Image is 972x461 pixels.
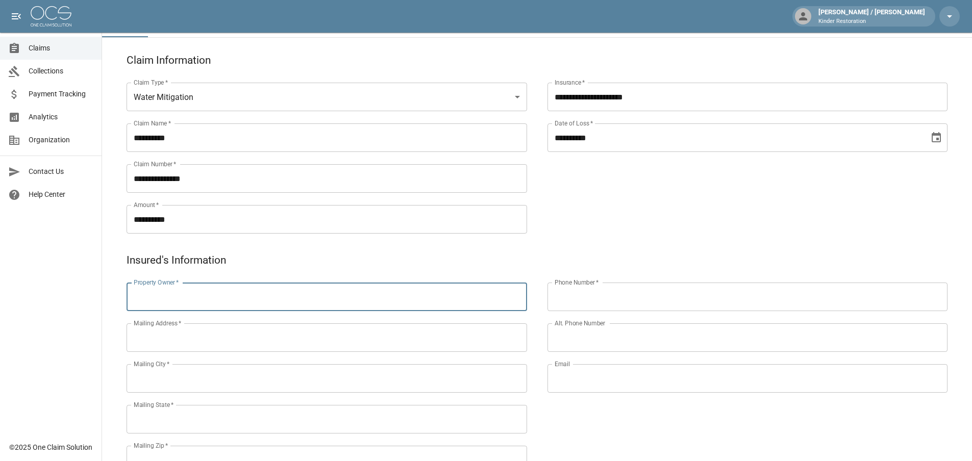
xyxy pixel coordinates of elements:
div: [PERSON_NAME] / [PERSON_NAME] [814,7,929,25]
label: Mailing Address [134,319,181,327]
p: Kinder Restoration [818,17,925,26]
label: Mailing State [134,400,173,409]
label: Alt. Phone Number [555,319,605,327]
label: Mailing City [134,360,170,368]
label: Claim Type [134,78,168,87]
label: Claim Number [134,160,176,168]
button: Choose date, selected date is Aug 1, 2025 [926,127,946,148]
span: Analytics [29,112,93,122]
div: Water Mitigation [127,83,527,111]
label: Claim Name [134,119,171,127]
span: Contact Us [29,166,93,177]
label: Insurance [555,78,585,87]
label: Property Owner [134,278,179,287]
div: © 2025 One Claim Solution [9,442,92,452]
label: Date of Loss [555,119,593,127]
span: Collections [29,66,93,76]
label: Phone Number [555,278,599,287]
span: Organization [29,135,93,145]
label: Email [555,360,570,368]
button: open drawer [6,6,27,27]
span: Payment Tracking [29,89,93,99]
img: ocs-logo-white-transparent.png [31,6,71,27]
span: Claims [29,43,93,54]
label: Amount [134,200,159,209]
span: Help Center [29,189,93,200]
label: Mailing Zip [134,441,168,450]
